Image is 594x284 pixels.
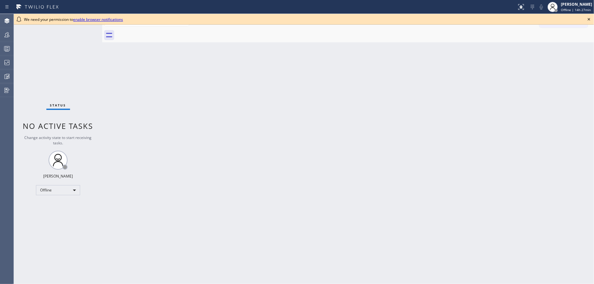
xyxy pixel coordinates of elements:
button: Mute [537,3,546,11]
div: [PERSON_NAME] [561,2,592,7]
span: Status [50,103,66,107]
a: enable browser notifications [73,17,123,22]
div: Offline [36,185,80,195]
span: We need your permission to [24,17,123,22]
span: No active tasks [23,121,93,131]
span: Offline | 14h 27min [561,8,591,12]
div: [PERSON_NAME] [43,173,73,179]
span: Change activity state to start receiving tasks. [25,135,92,146]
